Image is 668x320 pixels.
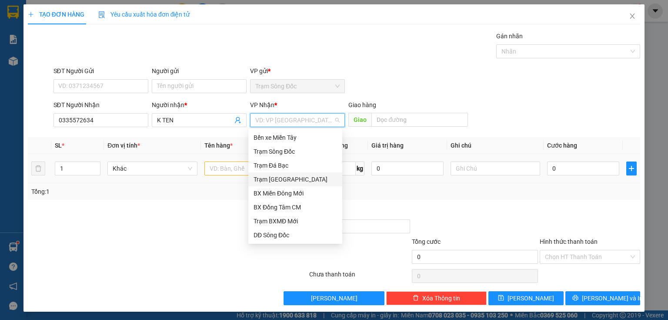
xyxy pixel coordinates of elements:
button: Close [620,4,645,29]
div: Trạm Đá Bạc [254,161,337,170]
span: close [629,13,636,20]
span: Yêu cầu xuất hóa đơn điện tử [98,11,190,18]
div: Bến xe Miền Tây [248,131,342,145]
img: icon [98,11,105,18]
span: Tên hàng [204,142,233,149]
label: Hình thức thanh toán [540,238,598,245]
div: Trạm BXMĐ Mới [248,214,342,228]
span: Giao [348,113,371,127]
span: plus [627,165,636,172]
input: Ghi Chú [451,162,540,175]
div: Trạm Đá Bạc [248,158,342,172]
div: Bến xe Miền Tây [254,133,337,142]
div: Chưa thanh toán [308,269,411,285]
div: Trạm [GEOGRAPHIC_DATA] [254,175,337,184]
button: save[PERSON_NAME] [488,291,564,305]
span: user-add [234,117,241,124]
div: DĐ Sông Đốc [248,228,342,242]
th: Ghi chú [447,137,544,154]
div: Trạm BXMĐ Mới [254,216,337,226]
button: deleteXóa Thông tin [386,291,487,305]
input: VD: Bàn, Ghế [204,162,294,175]
span: plus [28,11,34,17]
div: Trạm Sài Gòn [248,172,342,186]
div: BX Miền Đông Mới [248,186,342,200]
span: Khác [113,162,192,175]
span: Cước hàng [547,142,577,149]
div: Người gửi [152,66,247,76]
div: Trạm Sông Đốc [248,145,342,158]
label: Gán nhãn [496,33,523,40]
input: Dọc đường [371,113,468,127]
span: [PERSON_NAME] và In [582,293,643,303]
span: printer [572,295,578,302]
div: SĐT Người Gửi [53,66,148,76]
button: plus [626,162,637,175]
span: delete [413,295,419,302]
button: delete [31,162,45,175]
span: [PERSON_NAME] [508,293,554,303]
span: Xóa Thông tin [422,293,460,303]
div: BX Đồng Tâm CM [248,200,342,214]
input: 0 [371,162,444,175]
span: Đơn vị tính [107,142,140,149]
span: Trạm Sông Đốc [255,80,340,93]
span: kg [356,162,364,175]
div: BX Miền Đông Mới [254,189,337,198]
span: save [498,295,504,302]
span: VP Nhận [250,101,274,108]
div: SĐT Người Nhận [53,100,148,110]
div: Tổng: 1 [31,187,258,196]
span: TẠO ĐƠN HÀNG [28,11,84,18]
span: Tổng cước [412,238,441,245]
div: DĐ Sông Đốc [254,230,337,240]
div: BX Đồng Tâm CM [254,202,337,212]
span: SL [55,142,62,149]
div: Trạm Sông Đốc [254,147,337,156]
button: [PERSON_NAME] [284,291,384,305]
span: Giao hàng [348,101,376,108]
span: [PERSON_NAME] [311,293,357,303]
div: VP gửi [250,66,345,76]
div: Người nhận [152,100,247,110]
span: Giá trị hàng [371,142,404,149]
button: printer[PERSON_NAME] và In [565,291,641,305]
